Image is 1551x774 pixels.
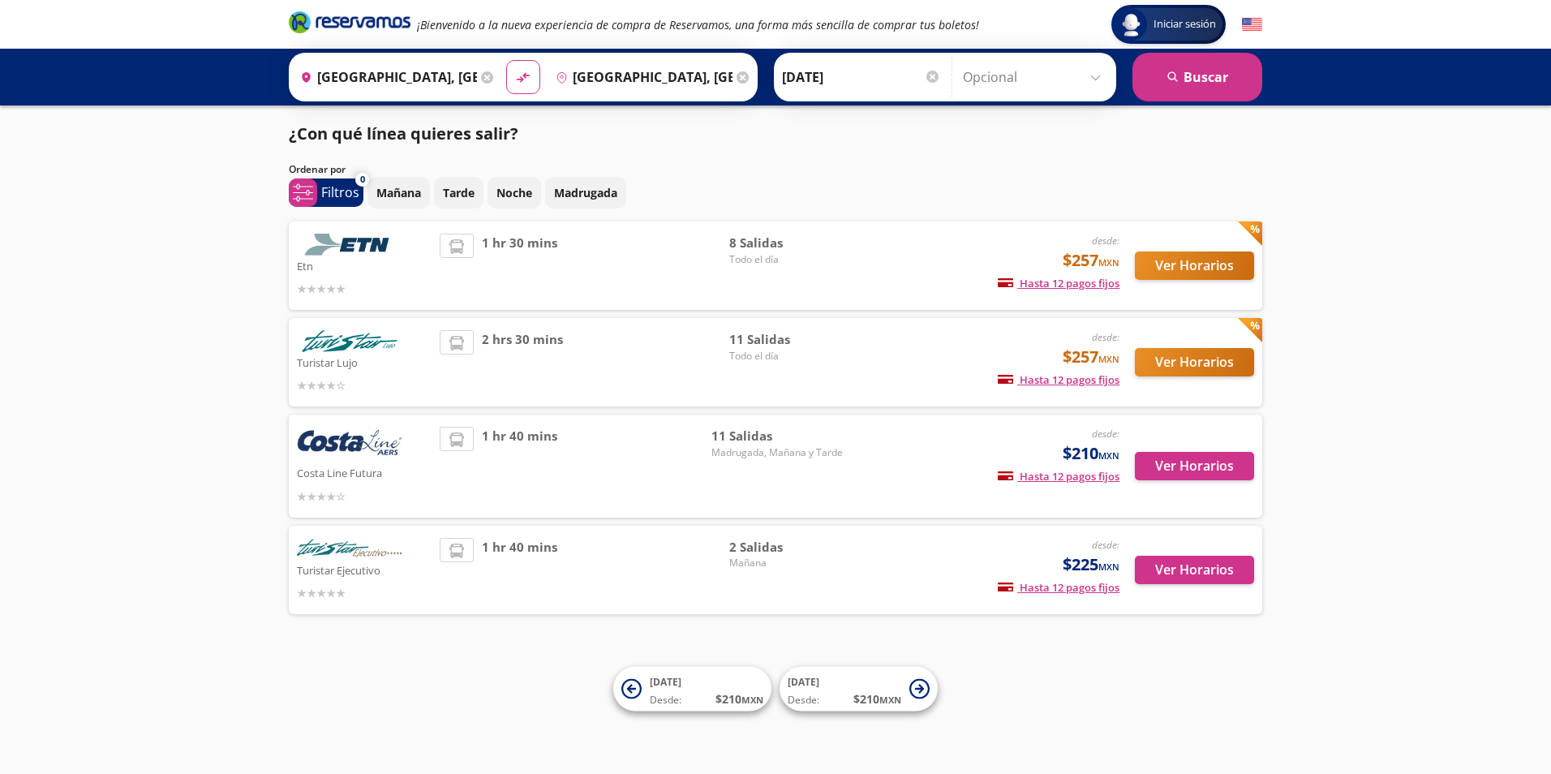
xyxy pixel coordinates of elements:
button: 0Filtros [289,178,363,207]
p: Etn [297,256,432,275]
span: Desde: [788,693,819,707]
i: Brand Logo [289,10,410,34]
em: desde: [1092,538,1119,552]
p: Tarde [443,184,475,201]
span: 8 Salidas [729,234,843,252]
input: Opcional [963,57,1108,97]
span: Todo el día [729,349,843,363]
button: Mañana [367,177,430,209]
em: desde: [1092,330,1119,344]
em: ¡Bienvenido a la nueva experiencia de compra de Reservamos, una forma más sencilla de comprar tus... [417,17,979,32]
span: 1 hr 30 mins [482,234,557,298]
img: Etn [297,234,402,256]
p: Filtros [321,183,359,202]
span: Hasta 12 pagos fijos [998,469,1119,484]
img: Turistar Lujo [297,330,402,352]
button: Ver Horarios [1135,252,1254,280]
button: Ver Horarios [1135,556,1254,584]
span: 11 Salidas [711,427,843,445]
span: 0 [360,173,365,187]
span: Hasta 12 pagos fijos [998,276,1119,290]
button: Madrugada [545,177,626,209]
span: $225 [1063,553,1119,577]
input: Buscar Origen [294,57,477,97]
button: English [1242,15,1262,35]
span: 1 hr 40 mins [482,427,557,505]
small: MXN [879,694,901,706]
small: MXN [1098,449,1119,462]
span: Hasta 12 pagos fijos [998,580,1119,595]
button: Tarde [434,177,483,209]
button: Buscar [1132,53,1262,101]
span: Todo el día [729,252,843,267]
span: Hasta 12 pagos fijos [998,372,1119,387]
p: ¿Con qué línea quieres salir? [289,122,518,146]
button: Noche [488,177,541,209]
span: Iniciar sesión [1147,16,1222,32]
span: Mañana [729,556,843,570]
p: Noche [496,184,532,201]
span: [DATE] [650,675,681,689]
em: desde: [1092,427,1119,441]
input: Elegir Fecha [782,57,941,97]
span: $257 [1063,248,1119,273]
span: Desde: [650,693,681,707]
p: Turistar Lujo [297,352,432,372]
p: Mañana [376,184,421,201]
span: $210 [1063,441,1119,466]
span: 1 hr 40 mins [482,538,557,602]
p: Ordenar por [289,162,346,177]
button: [DATE]Desde:$210MXN [780,667,938,712]
em: desde: [1092,234,1119,247]
input: Buscar Destino [549,57,733,97]
button: Ver Horarios [1135,452,1254,480]
img: Turistar Ejecutivo [297,538,402,560]
span: 2 hrs 30 mins [482,330,563,394]
p: Madrugada [554,184,617,201]
small: MXN [1098,353,1119,365]
a: Brand Logo [289,10,410,39]
span: Madrugada, Mañana y Tarde [711,445,843,460]
p: Costa Line Futura [297,462,432,482]
small: MXN [1098,561,1119,573]
span: [DATE] [788,675,819,689]
span: $ 210 [853,690,901,707]
span: $257 [1063,345,1119,369]
button: Ver Horarios [1135,348,1254,376]
img: Costa Line Futura [297,427,402,462]
span: 2 Salidas [729,538,843,557]
p: Turistar Ejecutivo [297,560,432,579]
span: 11 Salidas [729,330,843,349]
span: $ 210 [715,690,763,707]
small: MXN [1098,256,1119,269]
small: MXN [741,694,763,706]
button: [DATE]Desde:$210MXN [613,667,771,712]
